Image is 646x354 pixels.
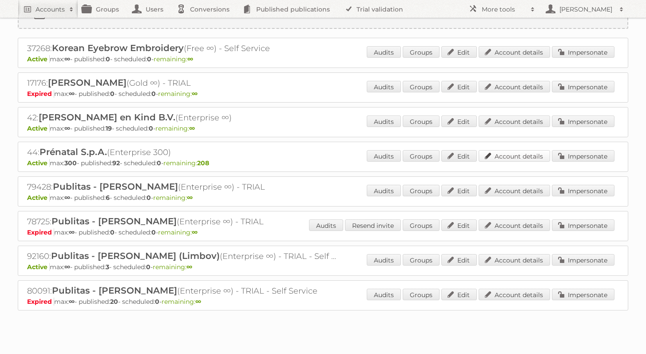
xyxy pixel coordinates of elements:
[27,216,338,227] h2: 78725: (Enterprise ∞) - TRIAL
[27,194,50,202] span: Active
[27,228,619,236] p: max: - published: - scheduled: -
[479,185,550,196] a: Account details
[106,124,112,132] strong: 19
[64,263,70,271] strong: ∞
[64,124,70,132] strong: ∞
[27,43,338,54] h2: 37268: (Free ∞) - Self Service
[69,90,75,98] strong: ∞
[367,115,401,127] a: Audits
[441,81,477,92] a: Edit
[403,219,440,231] a: Groups
[403,115,440,127] a: Groups
[52,216,177,227] span: Publitas - [PERSON_NAME]
[367,254,401,266] a: Audits
[441,219,477,231] a: Edit
[53,181,178,192] span: Publitas - [PERSON_NAME]
[552,150,614,162] a: Impersonate
[158,228,198,236] span: remaining:
[479,81,550,92] a: Account details
[147,194,151,202] strong: 0
[197,159,209,167] strong: 208
[27,263,619,271] p: max: - published: - scheduled: -
[155,124,195,132] span: remaining:
[27,124,619,132] p: max: - published: - scheduled: -
[51,251,220,261] span: Publitas - [PERSON_NAME] (Limbov)
[162,298,201,306] span: remaining:
[552,115,614,127] a: Impersonate
[149,124,153,132] strong: 0
[27,159,50,167] span: Active
[479,289,550,300] a: Account details
[479,115,550,127] a: Account details
[163,159,209,167] span: remaining:
[36,5,65,14] h2: Accounts
[52,43,184,53] span: Korean Eyebrow Embroidery
[69,228,75,236] strong: ∞
[110,298,118,306] strong: 20
[158,90,198,98] span: remaining:
[345,219,401,231] a: Resend invite
[106,55,110,63] strong: 0
[195,298,201,306] strong: ∞
[27,77,338,89] h2: 17176: (Gold ∞) - TRIAL
[552,219,614,231] a: Impersonate
[39,112,175,123] span: [PERSON_NAME] en Kind B.V.
[441,46,477,58] a: Edit
[441,115,477,127] a: Edit
[153,263,192,271] span: remaining:
[151,228,156,236] strong: 0
[482,5,526,14] h2: More tools
[441,289,477,300] a: Edit
[64,194,70,202] strong: ∞
[557,5,615,14] h2: [PERSON_NAME]
[479,46,550,58] a: Account details
[27,159,619,167] p: max: - published: - scheduled: -
[106,194,110,202] strong: 6
[479,254,550,266] a: Account details
[27,147,338,158] h2: 44: (Enterprise 300)
[27,181,338,193] h2: 79428: (Enterprise ∞) - TRIAL
[27,112,338,123] h2: 42: (Enterprise ∞)
[27,298,54,306] span: Expired
[27,285,338,297] h2: 80091: (Enterprise ∞) - TRIAL - Self Service
[155,298,159,306] strong: 0
[153,194,193,202] span: remaining:
[367,81,401,92] a: Audits
[40,147,107,157] span: Prénatal S.p.A.
[403,289,440,300] a: Groups
[309,219,343,231] a: Audits
[403,150,440,162] a: Groups
[64,159,77,167] strong: 300
[27,228,54,236] span: Expired
[552,185,614,196] a: Impersonate
[189,124,195,132] strong: ∞
[552,254,614,266] a: Impersonate
[403,46,440,58] a: Groups
[27,263,50,271] span: Active
[110,90,115,98] strong: 0
[367,289,401,300] a: Audits
[192,90,198,98] strong: ∞
[27,194,619,202] p: max: - published: - scheduled: -
[69,298,75,306] strong: ∞
[146,263,151,271] strong: 0
[27,90,54,98] span: Expired
[403,254,440,266] a: Groups
[27,298,619,306] p: max: - published: - scheduled: -
[552,46,614,58] a: Impersonate
[157,159,161,167] strong: 0
[441,254,477,266] a: Edit
[147,55,151,63] strong: 0
[110,228,115,236] strong: 0
[403,185,440,196] a: Groups
[27,55,619,63] p: max: - published: - scheduled: -
[154,55,193,63] span: remaining:
[187,194,193,202] strong: ∞
[64,55,70,63] strong: ∞
[367,46,401,58] a: Audits
[479,150,550,162] a: Account details
[27,124,50,132] span: Active
[552,81,614,92] a: Impersonate
[151,90,156,98] strong: 0
[403,81,440,92] a: Groups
